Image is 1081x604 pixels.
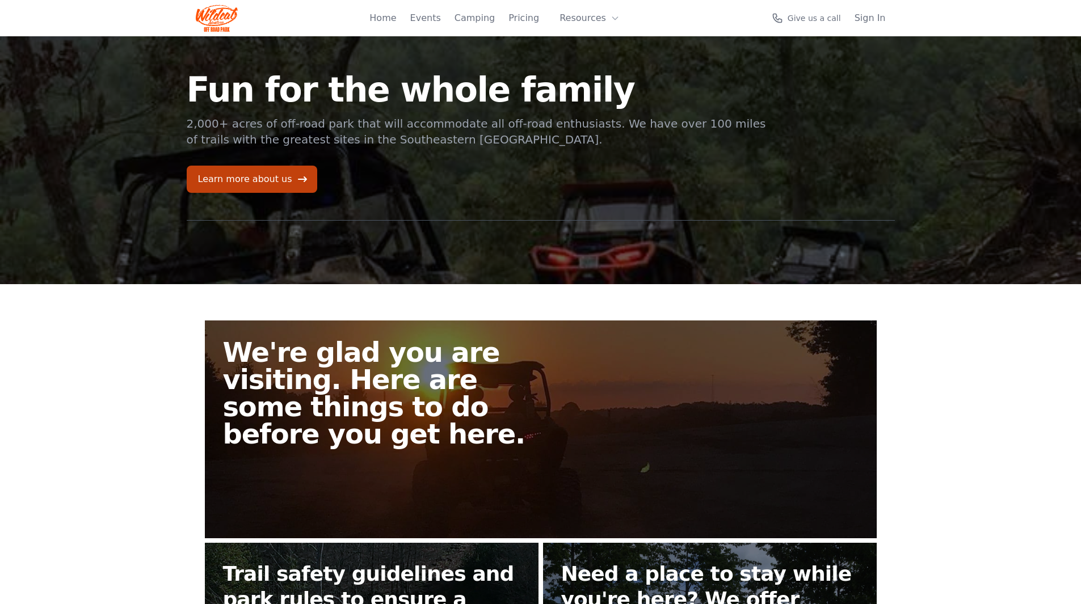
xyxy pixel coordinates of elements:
button: Resources [553,7,626,29]
a: Give us a call [772,12,841,24]
a: Learn more about us [187,166,317,193]
p: 2,000+ acres of off-road park that will accommodate all off-road enthusiasts. We have over 100 mi... [187,116,768,147]
a: Events [410,11,441,25]
h2: We're glad you are visiting. Here are some things to do before you get here. [223,339,550,447]
a: We're glad you are visiting. Here are some things to do before you get here. [205,320,877,538]
h1: Fun for the whole family [187,73,768,107]
a: Pricing [508,11,539,25]
img: Wildcat Logo [196,5,238,32]
a: Home [369,11,396,25]
span: Give us a call [788,12,841,24]
a: Camping [455,11,495,25]
a: Sign In [855,11,886,25]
